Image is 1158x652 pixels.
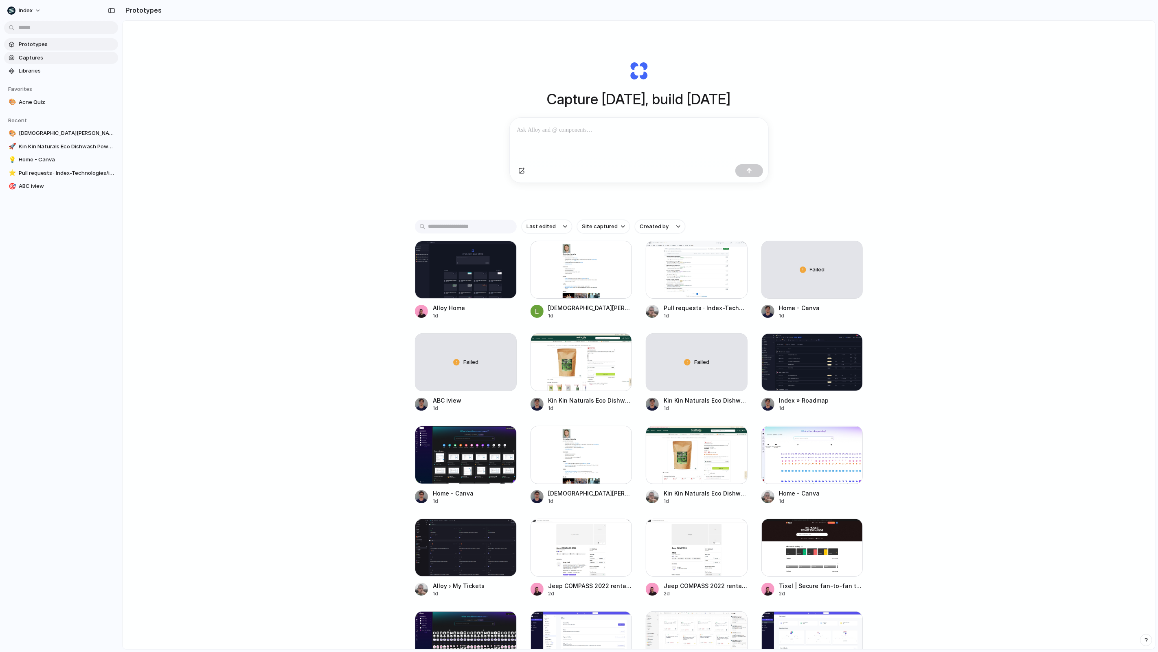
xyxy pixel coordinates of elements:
div: 1d [664,405,748,412]
div: Pull requests · Index-Technologies/index [664,304,748,312]
button: Last edited [522,220,572,233]
button: 🎯 [7,182,15,190]
a: Alloy › My TicketsAlloy › My Tickets1d [415,519,517,597]
a: Pull requests · Index-Technologies/indexPull requests · Index-Technologies/index1d [646,241,748,319]
span: Libraries [19,67,115,75]
div: Home - Canva [779,489,820,498]
a: Jeep COMPASS 2022 rental in Kalkallo, VIC by Antar P K. | TuroJeep COMPASS 2022 rental in [GEOGRA... [531,519,632,597]
span: Last edited [526,222,556,231]
div: ABC iview [433,396,461,405]
button: ⭐ [7,169,15,177]
a: Tixel | Secure fan-to-fan ticket resale to live eventsTixel | Secure fan-to-fan ticket resale to ... [761,519,863,597]
a: 🎨Acne Quiz [4,96,118,108]
a: Kin Kin Naturals Eco Dishwash Powder Lime and Lemon Myrtle 2.5kg | HealthylifeKin Kin Naturals Ec... [646,426,748,504]
div: 1d [779,498,820,505]
div: Kin Kin Naturals Eco Dishwash Powder Lime and [PERSON_NAME] 2.5kg | Healthylife [548,396,632,405]
div: 1d [433,498,474,505]
div: 1d [433,405,461,412]
span: Favorites [8,86,32,92]
div: 1d [779,312,820,319]
a: ⭐Pull requests · Index-Technologies/index [4,167,118,179]
a: Christian Iacullo[DEMOGRAPHIC_DATA][PERSON_NAME]1d [531,426,632,504]
button: Site captured [577,220,630,233]
div: Home - Canva [779,304,820,312]
a: 🎯ABC iview [4,180,118,192]
a: Libraries [4,65,118,77]
div: 1d [548,312,632,319]
a: FailedHome - Canva1d [761,241,863,319]
span: Home - Canva [19,156,115,164]
span: Failed [463,358,478,366]
div: Kin Kin Naturals Eco Dishwash Powder Lime and [PERSON_NAME] 2.5kg | Healthylife [664,489,748,498]
div: Alloy › My Tickets [433,582,485,590]
span: Failed [810,266,825,274]
div: Kin Kin Naturals Eco Dishwash Liquid Tangerine 1050ml | Healthylife [664,396,748,405]
a: Prototypes [4,38,118,51]
span: Site captured [582,222,618,231]
div: 1d [664,312,748,319]
div: 💡 [9,155,14,165]
div: Index » Roadmap [779,396,829,405]
a: FailedKin Kin Naturals Eco Dishwash Liquid Tangerine 1050ml | Healthylife1d [646,333,748,412]
button: 🚀 [7,143,15,151]
button: 💡 [7,156,15,164]
span: Failed [694,358,709,366]
span: Pull requests · Index-Technologies/index [19,169,115,177]
a: Home - CanvaHome - Canva1d [761,426,863,504]
span: Recent [8,117,27,123]
div: 🎨 [9,129,14,138]
a: Home - CanvaHome - Canva1d [415,426,517,504]
a: 🚀Kin Kin Naturals Eco Dishwash Powder Lime and [PERSON_NAME] 2.5kg | Healthylife [4,141,118,153]
a: Jeep COMPASS 2022 rental in Kalkallo, VIC by Antar P K. | TuroJeep COMPASS 2022 rental in [GEOGRA... [646,519,748,597]
span: [DEMOGRAPHIC_DATA][PERSON_NAME] [19,129,115,137]
div: 1d [433,312,465,319]
a: Kin Kin Naturals Eco Dishwash Powder Lime and Lemon Myrtle 2.5kg | HealthylifeKin Kin Naturals Ec... [531,333,632,412]
a: 💡Home - Canva [4,154,118,166]
div: 1d [433,590,485,597]
div: 🎯 [9,182,14,191]
div: ⭐ [9,168,14,178]
div: Jeep COMPASS 2022 rental in [GEOGRAPHIC_DATA], [GEOGRAPHIC_DATA] by [PERSON_NAME] | [PERSON_NAME] [664,582,748,590]
div: Jeep COMPASS 2022 rental in [GEOGRAPHIC_DATA], [GEOGRAPHIC_DATA] by [PERSON_NAME] | [PERSON_NAME] [548,582,632,590]
a: Alloy HomeAlloy Home1d [415,241,517,319]
h2: Prototypes [122,5,162,15]
a: Captures [4,52,118,64]
a: Index » RoadmapIndex » Roadmap1d [761,333,863,412]
span: Index [19,7,33,15]
div: [DEMOGRAPHIC_DATA][PERSON_NAME] [548,489,632,498]
button: 🎨 [7,98,15,106]
span: Kin Kin Naturals Eco Dishwash Powder Lime and [PERSON_NAME] 2.5kg | Healthylife [19,143,115,151]
div: 1d [548,498,632,505]
button: 🎨 [7,129,15,137]
span: Acne Quiz [19,98,115,106]
div: 2d [779,590,863,597]
div: 1d [664,498,748,505]
span: Prototypes [19,40,115,48]
h1: Capture [DATE], build [DATE] [547,88,731,110]
div: Alloy Home [433,304,465,312]
div: 2d [548,590,632,597]
span: Created by [640,222,669,231]
button: Index [4,4,45,17]
div: Tixel | Secure fan-to-fan ticket resale to live events [779,582,863,590]
div: 1d [779,405,829,412]
div: 🎨 [9,97,14,107]
span: Captures [19,54,115,62]
div: 1d [548,405,632,412]
a: 🎨[DEMOGRAPHIC_DATA][PERSON_NAME] [4,127,118,139]
a: Christian Iacullo[DEMOGRAPHIC_DATA][PERSON_NAME]1d [531,241,632,319]
div: Home - Canva [433,489,474,498]
span: ABC iview [19,182,115,190]
div: [DEMOGRAPHIC_DATA][PERSON_NAME] [548,304,632,312]
div: 🚀 [9,142,14,151]
button: Created by [635,220,685,233]
div: 2d [664,590,748,597]
a: FailedABC iview1d [415,333,517,412]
